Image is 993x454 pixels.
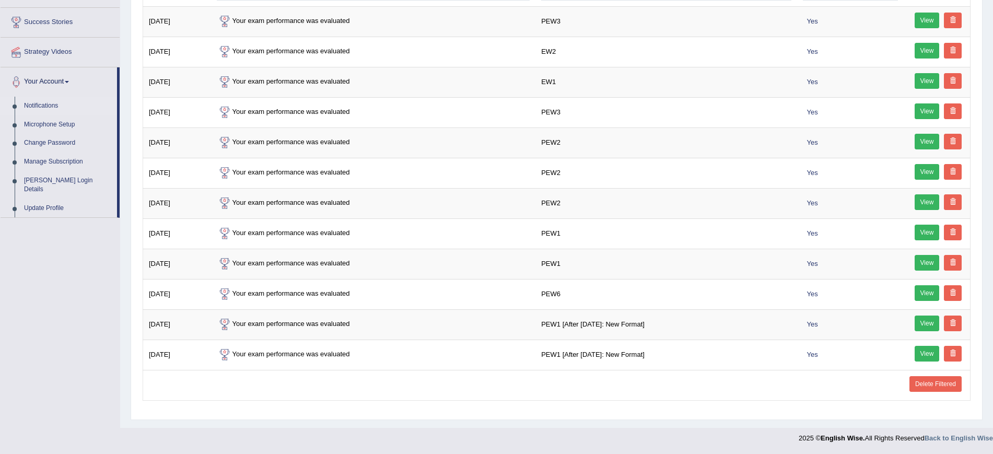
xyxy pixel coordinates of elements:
td: PEW2 [535,188,797,218]
td: PEW3 [535,6,797,37]
a: Delete [944,164,962,180]
td: [DATE] [143,158,211,188]
a: View [915,164,940,180]
a: Delete [944,194,962,210]
td: EW2 [535,37,797,67]
td: Your exam performance was evaluated [211,218,536,249]
a: Your Account [1,67,117,94]
span: Yes [803,197,822,208]
td: Your exam performance was evaluated [211,127,536,158]
a: Delete [944,225,962,240]
a: Delete Filtered [909,376,962,392]
a: Strategy Videos [1,38,120,64]
a: View [915,134,940,149]
td: [DATE] [143,188,211,218]
a: Delete [944,285,962,301]
td: PEW6 [535,279,797,309]
span: Yes [803,137,822,148]
td: [DATE] [143,249,211,279]
span: Yes [803,76,822,87]
td: PEW2 [535,127,797,158]
a: Back to English Wise [925,434,993,442]
a: Delete [944,43,962,59]
td: EW1 [535,67,797,97]
a: Success Stories [1,8,120,34]
a: View [915,103,940,119]
a: View [915,225,940,240]
a: Change Password [19,134,117,153]
a: Microphone Setup [19,115,117,134]
a: View [915,13,940,28]
span: Yes [803,16,822,27]
td: [DATE] [143,309,211,340]
a: View [915,255,940,271]
td: PEW1 [535,249,797,279]
td: Your exam performance was evaluated [211,188,536,218]
td: PEW1 [After [DATE]: New Format] [535,340,797,370]
a: Delete [944,103,962,119]
a: Delete [944,346,962,362]
a: View [915,316,940,331]
td: [DATE] [143,279,211,309]
span: Yes [803,288,822,299]
a: [PERSON_NAME] Login Details [19,171,117,199]
td: Your exam performance was evaluated [211,37,536,67]
td: PEW1 [After [DATE]: New Format] [535,309,797,340]
td: [DATE] [143,6,211,37]
a: View [915,194,940,210]
span: Yes [803,258,822,269]
span: Yes [803,107,822,118]
td: Your exam performance was evaluated [211,97,536,127]
a: Notifications [19,97,117,115]
span: Yes [803,349,822,360]
a: View [915,43,940,59]
a: View [915,346,940,362]
td: PEW3 [535,97,797,127]
a: Manage Subscription [19,153,117,171]
span: Yes [803,319,822,330]
td: [DATE] [143,37,211,67]
td: [DATE] [143,97,211,127]
a: Delete [944,73,962,89]
a: Update Profile [19,199,117,218]
a: Delete [944,316,962,331]
td: [DATE] [143,67,211,97]
span: Yes [803,167,822,178]
a: View [915,285,940,301]
span: Yes [803,228,822,239]
a: Delete [944,134,962,149]
td: Your exam performance was evaluated [211,158,536,188]
td: Your exam performance was evaluated [211,6,536,37]
td: PEW2 [535,158,797,188]
td: [DATE] [143,340,211,370]
span: Yes [803,46,822,57]
td: PEW1 [535,218,797,249]
td: [DATE] [143,218,211,249]
a: Delete [944,13,962,28]
td: Your exam performance was evaluated [211,67,536,97]
td: Your exam performance was evaluated [211,309,536,340]
td: Your exam performance was evaluated [211,249,536,279]
div: 2025 © All Rights Reserved [799,428,993,443]
td: Your exam performance was evaluated [211,279,536,309]
a: View [915,73,940,89]
td: [DATE] [143,127,211,158]
td: Your exam performance was evaluated [211,340,536,370]
strong: English Wise. [821,434,865,442]
a: Delete [944,255,962,271]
